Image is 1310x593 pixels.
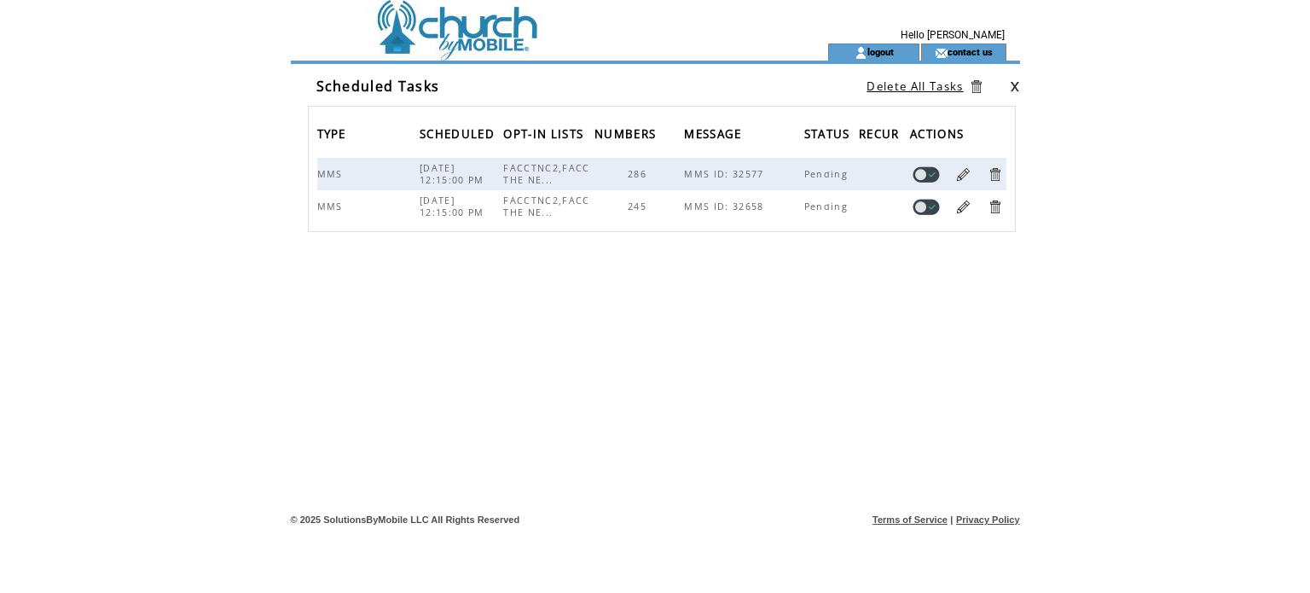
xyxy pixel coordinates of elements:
[420,195,489,218] span: [DATE] 12:15:00 PM
[804,128,855,138] a: STATUS
[594,122,660,150] span: NUMBERS
[867,78,963,94] a: Delete All Tasks
[867,46,894,57] a: logout
[910,122,968,150] span: ACTIONS
[987,166,1003,183] a: Delete Task
[420,128,499,138] a: SCHEDULED
[503,122,588,150] span: OPT-IN LISTS
[950,515,953,525] span: |
[503,195,589,218] span: FACCTNC2,FACC THE NE...
[291,515,520,525] span: © 2025 SolutionsByMobile LLC All Rights Reserved
[855,46,867,60] img: account_icon.gif
[503,162,589,186] span: FACCTNC2,FACC THE NE...
[628,168,651,180] span: 286
[913,166,940,183] a: Disable task
[859,122,904,150] span: RECUR
[684,168,768,180] span: MMS ID: 32577
[901,29,1005,41] span: Hello [PERSON_NAME]
[316,77,440,96] span: Scheduled Tasks
[956,515,1020,525] a: Privacy Policy
[955,166,971,183] a: Edit Task
[804,122,855,150] span: STATUS
[420,162,489,186] span: [DATE] 12:15:00 PM
[935,46,948,60] img: contact_us_icon.gif
[955,199,971,215] a: Edit Task
[684,201,768,212] span: MMS ID: 32658
[804,168,852,180] span: Pending
[948,46,993,57] a: contact us
[317,128,351,138] a: TYPE
[859,128,904,138] a: RECUR
[317,122,351,150] span: TYPE
[804,201,852,212] span: Pending
[420,122,499,150] span: SCHEDULED
[987,199,1003,215] a: Delete Task
[503,128,588,138] a: OPT-IN LISTS
[317,168,347,180] span: MMS
[317,201,347,212] span: MMS
[628,201,651,212] span: 245
[872,515,948,525] a: Terms of Service
[594,128,660,138] a: NUMBERS
[913,199,940,215] a: Disable task
[684,128,745,138] a: MESSAGE
[684,122,745,150] span: MESSAGE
